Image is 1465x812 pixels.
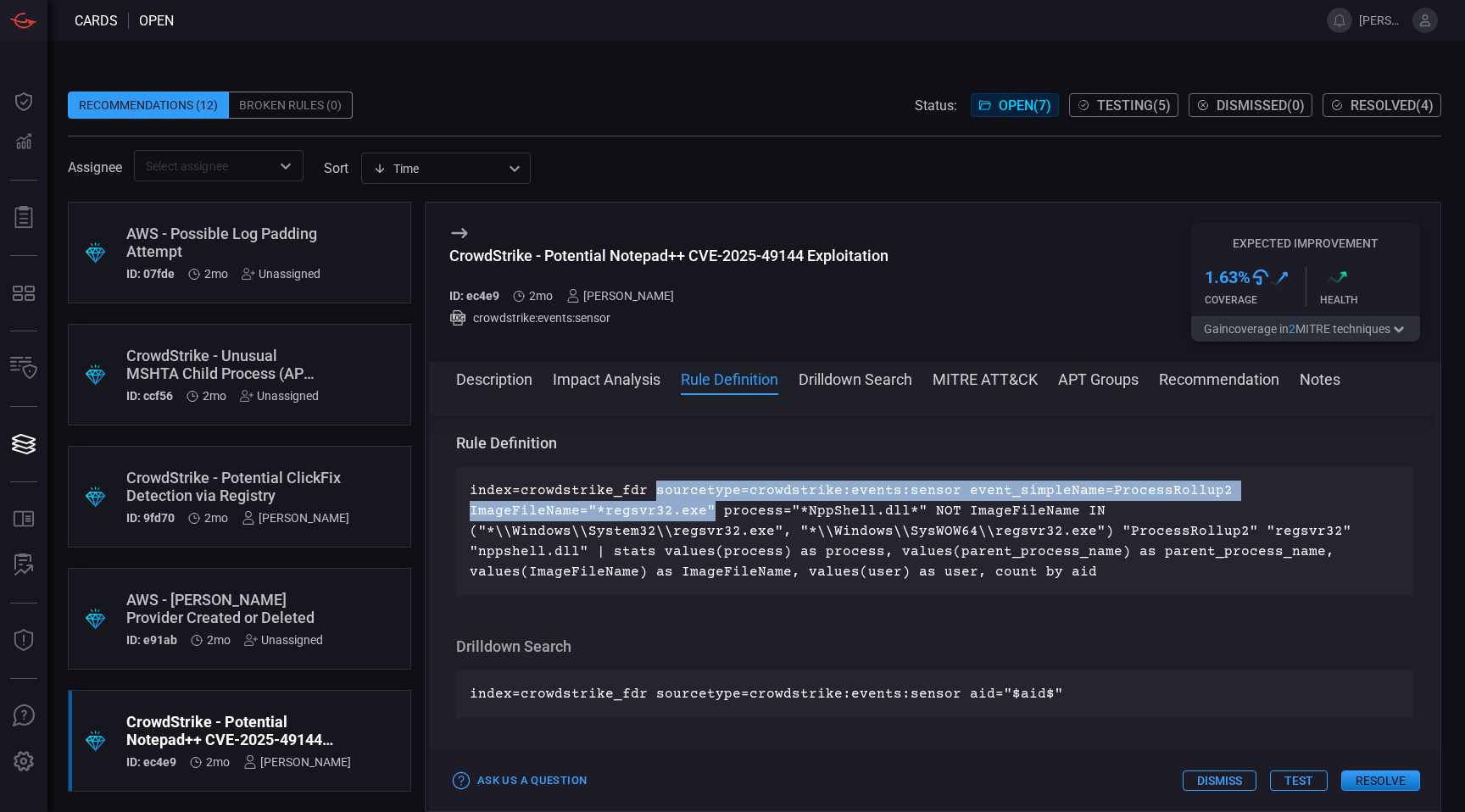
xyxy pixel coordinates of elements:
button: Cards [3,424,44,464]
button: Ask Us A Question [3,696,44,737]
button: Reports [3,197,44,238]
h5: ID: ec4e9 [449,289,499,303]
h3: Rule Definition [456,433,1413,453]
button: Ask Us a Question [449,768,591,794]
h5: ID: ec4e9 [126,755,176,769]
span: Dismissed ( 0 ) [1217,97,1305,114]
label: sort [324,160,348,176]
button: Testing(5) [1069,93,1178,117]
button: Resolved(4) [1323,93,1441,117]
input: Select assignee [139,155,270,176]
h5: ID: 9fd70 [126,511,175,525]
h5: ID: 07fde [126,267,175,281]
div: Unassigned [240,389,319,403]
div: [PERSON_NAME] [242,511,349,525]
button: Detections [3,122,44,163]
button: Recommendation [1159,368,1279,388]
button: Description [456,368,532,388]
button: Rule Definition [681,368,778,388]
div: crowdstrike:events:sensor [449,309,888,326]
span: Jul 09, 2025 3:43 AM [207,633,231,647]
h5: ID: e91ab [126,633,177,647]
div: Broken Rules (0) [229,92,353,119]
div: [PERSON_NAME] [243,755,351,769]
span: [PERSON_NAME].[PERSON_NAME] [1359,14,1406,27]
button: ALERT ANALYSIS [3,545,44,586]
button: Open [274,154,298,178]
h5: Expected Improvement [1191,236,1420,250]
p: index=crowdstrike_fdr sourcetype=crowdstrike:events:sensor aid="$aid$" [470,684,1400,704]
div: Recommendations (12) [68,92,229,119]
div: CrowdStrike - Potential ClickFix Detection via Registry [126,469,349,504]
div: Unassigned [244,633,323,647]
span: 2 [1289,322,1295,336]
p: index=crowdstrike_fdr sourcetype=crowdstrike:events:sensor event_simpleName=ProcessRollup2 ImageF... [470,481,1400,582]
button: Dismiss [1183,770,1256,791]
div: AWS - Possible Log Padding Attempt [126,225,320,260]
h3: 1.63 % [1205,267,1251,287]
button: Gaincoverage in2MITRE techniques [1191,316,1420,342]
div: [PERSON_NAME] [566,289,674,303]
button: Dismissed(0) [1189,93,1312,117]
button: APT Groups [1058,368,1139,388]
button: Preferences [3,742,44,782]
span: Testing ( 5 ) [1097,97,1171,114]
button: Threat Intelligence [3,620,44,661]
span: Resolved ( 4 ) [1351,97,1434,114]
button: Resolve [1341,770,1420,791]
span: Jul 01, 2025 8:00 AM [206,755,230,769]
div: CrowdStrike - Potential Notepad++ CVE-2025-49144 Exploitation [126,713,351,748]
div: Health [1320,294,1421,306]
div: Coverage [1205,294,1306,306]
button: MITRE - Detection Posture [3,273,44,314]
button: Test [1270,770,1328,791]
span: Jul 01, 2025 8:00 AM [529,289,553,303]
button: Drilldown Search [799,368,912,388]
button: Open(7) [971,93,1059,117]
div: Time [373,160,504,177]
span: Status: [915,97,957,114]
div: CrowdStrike - Unusual MSHTA Child Process (APT 29, FIN7, Muddy Waters) [126,347,319,382]
h3: Drilldown Search [456,637,1413,657]
div: AWS - SAML Provider Created or Deleted [126,591,323,626]
span: open [139,13,174,29]
div: Unassigned [242,267,320,281]
span: Cards [75,13,118,29]
button: MITRE ATT&CK [933,368,1038,388]
span: Jul 09, 2025 4:08 AM [203,389,226,403]
button: Rule Catalog [3,499,44,540]
span: Assignee [68,159,122,175]
button: Impact Analysis [553,368,660,388]
button: Dashboard [3,81,44,122]
button: Inventory [3,348,44,389]
h5: ID: ccf56 [126,389,173,403]
span: Jul 16, 2025 7:51 AM [204,267,228,281]
button: Notes [1300,368,1340,388]
span: Open ( 7 ) [999,97,1051,114]
div: CrowdStrike - Potential Notepad++ CVE-2025-49144 Exploitation [449,247,888,264]
span: Jul 09, 2025 4:06 AM [204,511,228,525]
